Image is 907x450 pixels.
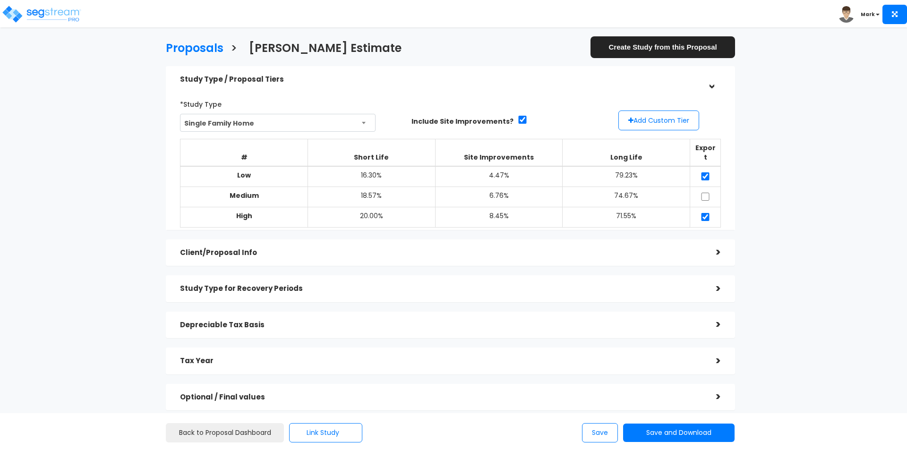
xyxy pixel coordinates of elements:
[704,70,719,89] div: >
[623,424,735,442] button: Save and Download
[702,245,721,260] div: >
[308,207,435,227] td: 20.00%
[563,139,690,166] th: Long Life
[563,166,690,187] td: 79.23%
[563,207,690,227] td: 71.55%
[180,114,376,132] span: Single Family Home
[180,321,702,329] h5: Depreciable Tax Basis
[159,33,223,61] a: Proposals
[249,42,402,57] h3: [PERSON_NAME] Estimate
[690,139,721,166] th: Export
[838,6,855,23] img: avatar.png
[242,33,402,61] a: [PERSON_NAME] Estimate
[180,114,375,132] span: Single Family Home
[236,211,252,221] b: High
[231,42,237,57] h3: >
[411,117,513,126] label: Include Site Improvements?
[1,5,82,24] img: logo_pro_r.png
[180,393,702,401] h5: Optional / Final values
[237,170,251,180] b: Low
[563,187,690,207] td: 74.67%
[590,36,735,58] a: Create Study from this Proposal
[308,139,435,166] th: Short Life
[702,281,721,296] div: >
[435,207,563,227] td: 8.45%
[180,249,702,257] h5: Client/Proposal Info
[582,423,618,442] button: Save
[180,357,702,365] h5: Tax Year
[618,110,699,130] button: Add Custom Tier
[180,139,308,166] th: #
[180,76,702,84] h5: Study Type / Proposal Tiers
[166,423,284,442] a: Back to Proposal Dashboard
[435,187,563,207] td: 6.76%
[702,317,721,332] div: >
[308,166,435,187] td: 16.30%
[702,354,721,368] div: >
[289,423,362,442] button: Link Study
[702,390,721,404] div: >
[166,42,223,57] h3: Proposals
[180,96,222,109] label: *Study Type
[308,187,435,207] td: 18.57%
[230,191,259,200] b: Medium
[180,285,702,293] h5: Study Type for Recovery Periods
[861,11,875,18] b: Mark
[435,166,563,187] td: 4.47%
[435,139,563,166] th: Site Improvements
